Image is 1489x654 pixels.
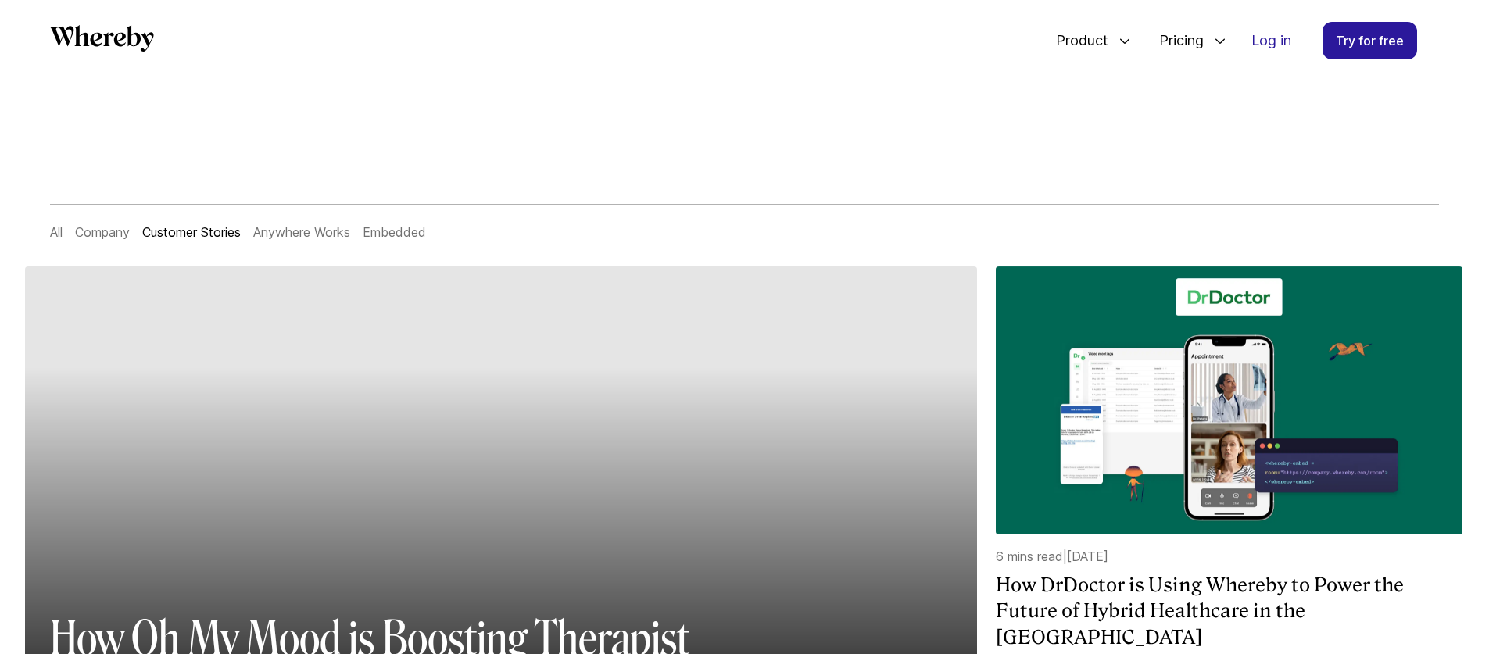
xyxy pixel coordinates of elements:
[1040,15,1112,66] span: Product
[253,224,350,240] a: Anywhere Works
[75,224,130,240] a: Company
[996,547,1462,566] p: 6 mins read | [DATE]
[1239,23,1304,59] a: Log in
[50,224,63,240] a: All
[50,25,154,52] svg: Whereby
[142,224,241,240] a: Customer Stories
[363,224,426,240] a: Embedded
[1144,15,1208,66] span: Pricing
[996,572,1462,651] a: How DrDoctor is Using Whereby to Power the Future of Hybrid Healthcare in the [GEOGRAPHIC_DATA]
[1323,22,1417,59] a: Try for free
[50,25,154,57] a: Whereby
